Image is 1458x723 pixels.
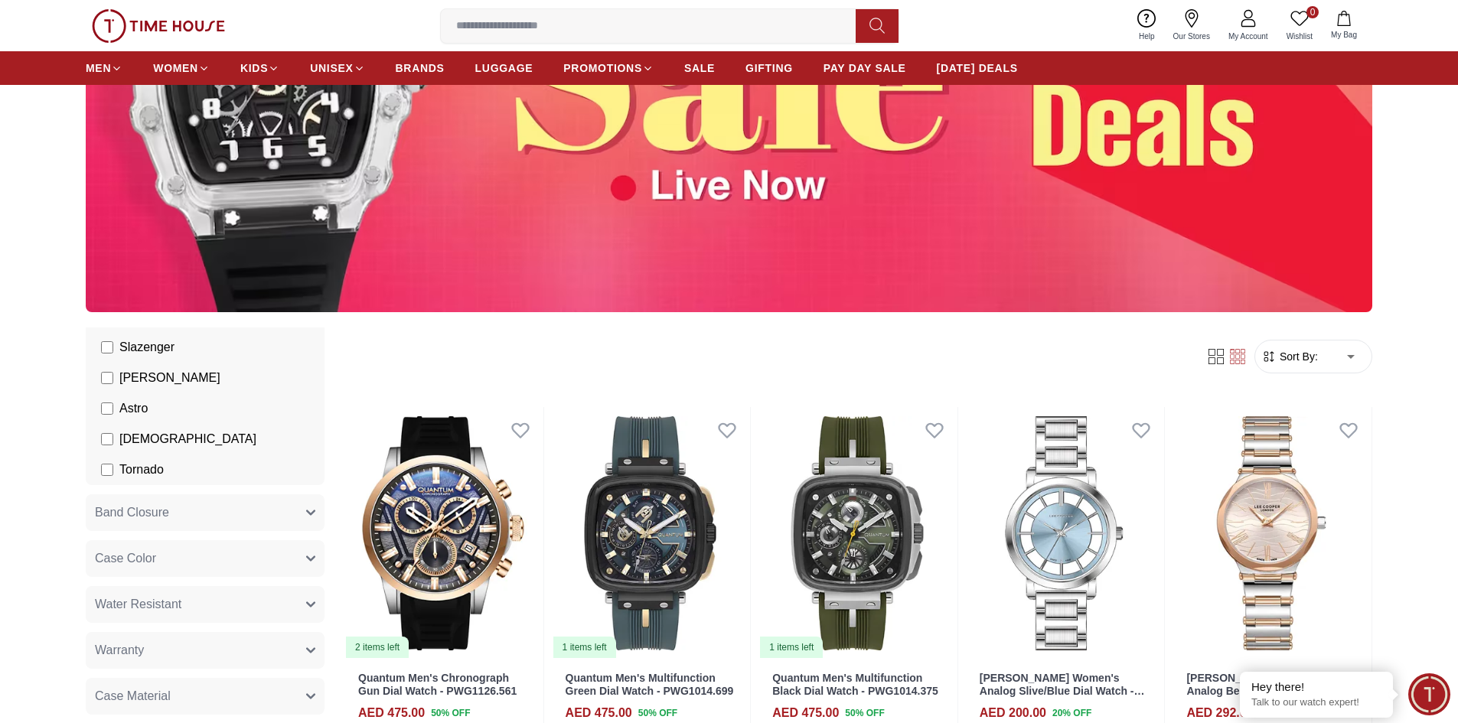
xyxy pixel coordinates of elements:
[95,595,181,614] span: Water Resistant
[119,399,148,418] span: Astro
[95,641,144,659] span: Warranty
[86,586,325,623] button: Water Resistant
[1280,31,1319,42] span: Wishlist
[343,407,543,659] a: Quantum Men's Chronograph Gun Dial Watch - PWG1126.5612 items left
[1186,672,1329,710] a: [PERSON_NAME] Women's Analog Beige Dial Watch - LC08000.560
[396,60,445,76] span: BRANDS
[153,60,198,76] span: WOMEN
[1277,349,1318,364] span: Sort By:
[824,54,906,82] a: PAY DAY SALE
[95,687,171,705] span: Case Material
[153,54,210,82] a: WOMEN
[1130,6,1164,45] a: Help
[745,60,793,76] span: GIFTING
[358,672,517,697] a: Quantum Men's Chronograph Gun Dial Watch - PWG1126.561
[101,341,113,353] input: Slazenger
[475,54,533,82] a: LUGGAGE
[1164,6,1219,45] a: Our Stores
[343,407,543,659] img: Quantum Men's Chronograph Gun Dial Watch - PWG1126.561
[550,407,751,659] img: Quantum Men's Multifunction Green Dial Watch - PWG1014.699
[824,60,906,76] span: PAY DAY SALE
[1408,673,1450,715] div: Chat Widget
[346,637,409,658] div: 2 items left
[358,704,425,722] h4: AED 475.00
[845,706,884,720] span: 50 % OFF
[757,407,957,659] a: Quantum Men's Multifunction Black Dial Watch - PWG1014.3751 items left
[396,54,445,82] a: BRANDS
[86,540,325,577] button: Case Color
[86,632,325,669] button: Warranty
[1171,407,1372,659] img: Lee Cooper Women's Analog Beige Dial Watch - LC08000.560
[553,637,616,658] div: 1 items left
[1167,31,1216,42] span: Our Stores
[119,369,220,387] span: [PERSON_NAME]
[1133,31,1161,42] span: Help
[95,549,156,568] span: Case Color
[101,402,113,415] input: Astro
[772,704,839,722] h4: AED 475.00
[563,60,642,76] span: PROMOTIONS
[566,704,632,722] h4: AED 475.00
[86,494,325,531] button: Band Closure
[1306,6,1319,18] span: 0
[240,60,268,76] span: KIDS
[760,637,823,658] div: 1 items left
[431,706,470,720] span: 50 % OFF
[92,9,225,43] img: ...
[1322,8,1366,44] button: My Bag
[772,672,938,697] a: Quantum Men's Multifunction Black Dial Watch - PWG1014.375
[684,54,715,82] a: SALE
[937,54,1018,82] a: [DATE] DEALS
[1251,696,1381,709] p: Talk to our watch expert!
[964,407,1165,659] img: Lee Cooper Women's Analog Slive/Blue Dial Watch - LC08037.300
[119,338,175,357] span: Slazenger
[684,60,715,76] span: SALE
[563,54,654,82] a: PROMOTIONS
[101,372,113,384] input: [PERSON_NAME]
[1052,706,1091,720] span: 20 % OFF
[745,54,793,82] a: GIFTING
[638,706,677,720] span: 50 % OFF
[1251,679,1381,695] div: Hey there!
[95,503,169,522] span: Band Closure
[980,672,1145,710] a: [PERSON_NAME] Women's Analog Slive/Blue Dial Watch - LC08037.300
[1325,29,1363,41] span: My Bag
[240,54,279,82] a: KIDS
[86,678,325,715] button: Case Material
[101,433,113,445] input: [DEMOGRAPHIC_DATA]
[1261,349,1318,364] button: Sort By:
[119,430,256,448] span: [DEMOGRAPHIC_DATA]
[101,464,113,476] input: Tornado
[550,407,751,659] a: Quantum Men's Multifunction Green Dial Watch - PWG1014.6991 items left
[86,54,122,82] a: MEN
[119,461,164,479] span: Tornado
[757,407,957,659] img: Quantum Men's Multifunction Black Dial Watch - PWG1014.375
[86,60,111,76] span: MEN
[1222,31,1274,42] span: My Account
[980,704,1046,722] h4: AED 200.00
[937,60,1018,76] span: [DATE] DEALS
[566,672,734,697] a: Quantum Men's Multifunction Green Dial Watch - PWG1014.699
[310,54,364,82] a: UNISEX
[1186,704,1253,722] h4: AED 292.00
[1277,6,1322,45] a: 0Wishlist
[310,60,353,76] span: UNISEX
[475,60,533,76] span: LUGGAGE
